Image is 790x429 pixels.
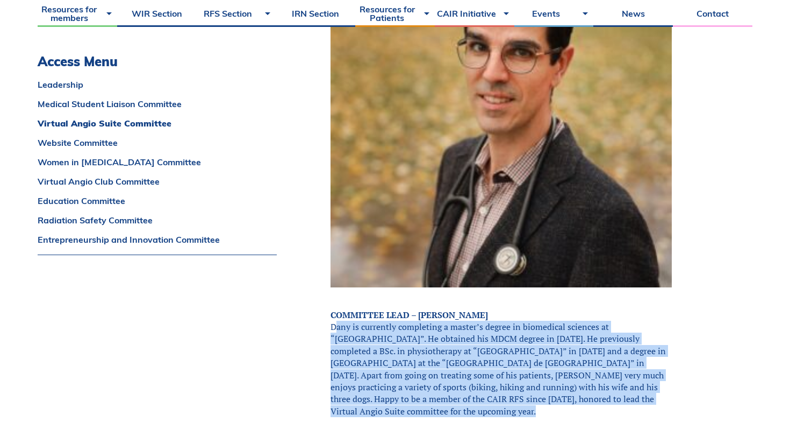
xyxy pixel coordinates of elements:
a: Virtual Angio Suite Committee [38,119,277,128]
a: Medical Student Liaison Committee [38,100,277,108]
a: Education Committee [38,196,277,205]
a: Women in [MEDICAL_DATA] Committee [38,158,277,166]
strong: COMMITTEE LEAD – [PERSON_NAME] [331,309,488,321]
h3: Access Menu [38,54,277,69]
a: Virtual Angio Club Committee [38,177,277,186]
a: Leadership [38,80,277,89]
a: Radiation Safety Committee [38,216,277,224]
p: Dany is currently completing a master’s degree in biomedical sciences at “[GEOGRAPHIC_DATA]”. He ... [331,309,672,418]
a: Website Committee [38,138,277,147]
a: Entrepreneurship and Innovation Committee [38,235,277,244]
